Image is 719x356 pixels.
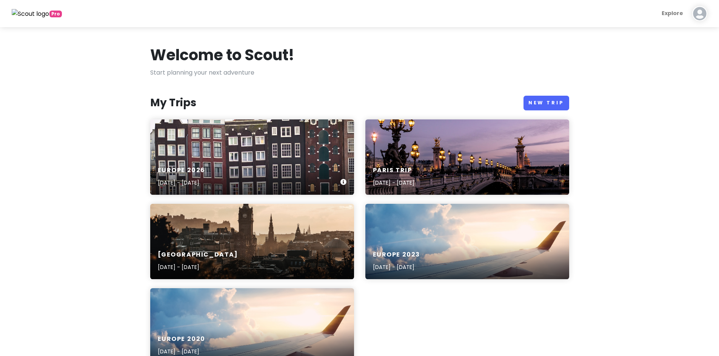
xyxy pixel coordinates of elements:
[158,167,206,174] h6: Europe 2026
[150,119,354,195] a: assorted-color houses under white skyEurope 2026[DATE] - [DATE]
[158,251,238,259] h6: [GEOGRAPHIC_DATA]
[158,347,206,356] p: [DATE] - [DATE]
[150,45,294,65] h1: Welcome to Scout!
[373,179,414,187] p: [DATE] - [DATE]
[158,179,206,187] p: [DATE] - [DATE]
[150,204,354,279] a: Calton Hill, Edinburgh, United Kingdom[GEOGRAPHIC_DATA][DATE] - [DATE]
[158,335,206,343] h6: Europe 2020
[365,204,569,279] a: aerial photography of airlinerEurope 2023[DATE] - [DATE]
[373,251,420,259] h6: Europe 2023
[150,68,569,78] p: Start planning your next adventure
[365,119,569,195] a: bridge during night timeParis Trip[DATE] - [DATE]
[12,9,49,19] img: Scout logo
[150,96,196,110] h3: My Trips
[373,263,420,271] p: [DATE] - [DATE]
[523,96,569,110] a: New Trip
[49,11,62,17] span: greetings, globetrotter
[12,9,62,18] a: Pro
[659,6,686,21] a: Explore
[158,263,238,271] p: [DATE] - [DATE]
[692,6,707,21] img: User profile
[373,167,414,174] h6: Paris Trip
